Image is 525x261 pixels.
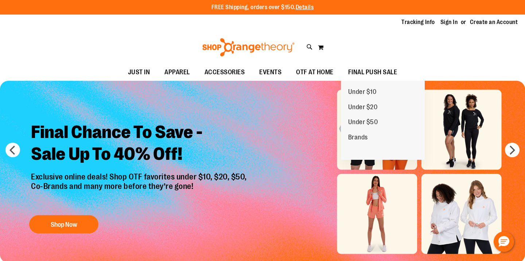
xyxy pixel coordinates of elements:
[197,64,252,81] a: ACCESSORIES
[5,143,20,157] button: prev
[494,232,514,252] button: Hello, have a question? Let’s chat.
[157,64,197,81] a: APPAREL
[341,84,384,100] a: Under $10
[401,18,435,26] a: Tracking Info
[348,64,397,80] span: FINAL PUSH SALE
[252,64,289,81] a: EVENTS
[26,116,254,237] a: Final Chance To Save -Sale Up To 40% Off! Exclusive online deals! Shop OTF favorites under $10, $...
[121,64,157,81] a: JUST IN
[470,18,518,26] a: Create an Account
[289,64,341,81] a: OTF AT HOME
[341,115,385,130] a: Under $50
[29,215,98,233] button: Shop Now
[341,100,385,115] a: Under $20
[26,116,254,172] h2: Final Chance To Save - Sale Up To 40% Off!
[348,118,378,127] span: Under $50
[505,143,520,157] button: next
[341,130,375,145] a: Brands
[348,103,378,112] span: Under $20
[128,64,150,80] span: JUST IN
[341,81,425,160] ul: FINAL PUSH SALE
[26,172,254,208] p: Exclusive online deals! Shop OTF favorites under $10, $20, $50, Co-Brands and many more before th...
[341,64,405,81] a: FINAL PUSH SALE
[348,88,377,97] span: Under $10
[348,134,368,143] span: Brands
[164,64,190,80] span: APPAREL
[201,38,296,56] img: Shop Orangetheory
[205,64,245,80] span: ACCESSORIES
[259,64,281,80] span: EVENTS
[296,64,334,80] span: OTF AT HOME
[296,4,314,11] a: Details
[440,18,458,26] a: Sign In
[211,3,314,12] p: FREE Shipping, orders over $150.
